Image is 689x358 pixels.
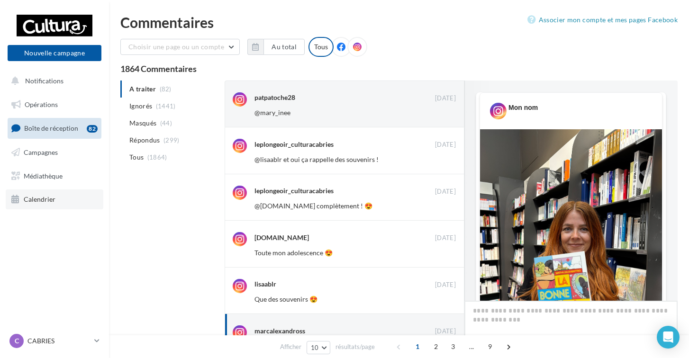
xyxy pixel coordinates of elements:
span: @[DOMAIN_NAME] complètement ! 😍 [254,202,372,210]
div: lisaablr [254,279,276,289]
span: Masqués [129,118,156,128]
a: Opérations [6,95,103,115]
span: Que des souvenirs 😍 [254,295,317,303]
button: Choisir une page ou un compte [120,39,240,55]
span: C [15,336,19,346]
span: [DATE] [435,234,456,242]
div: leplongeoir_culturacabries [254,186,334,196]
a: Associer mon compte et mes pages Facebook [527,14,678,26]
a: Médiathèque [6,166,103,186]
span: (44) [160,119,172,127]
span: [DATE] [435,281,456,289]
span: Opérations [25,100,58,108]
div: Commentaires [120,15,678,29]
button: Au total [247,39,305,55]
span: Répondus [129,135,160,145]
span: (299) [163,136,180,144]
span: Notifications [25,77,63,85]
a: Boîte de réception82 [6,118,103,138]
span: (1441) [156,102,176,110]
span: Toute mon adolescence 😍 [254,249,333,257]
span: Médiathèque [24,171,63,179]
span: Campagnes [24,148,58,156]
a: C CABRIES [8,332,101,350]
span: @lisaablr et oui ça rappelle des souvenirs ! [254,155,379,163]
button: Au total [263,39,305,55]
span: [DATE] [435,327,456,336]
div: 1864 Commentaires [120,64,678,73]
div: marcalexandross [254,326,305,336]
button: Notifications [6,71,100,91]
span: Boîte de réception [24,124,78,132]
div: Mon nom [508,103,538,112]
span: [DATE] [435,141,456,149]
span: résultats/page [335,342,375,351]
span: (1864) [147,153,167,161]
div: 82 [87,125,98,133]
span: Calendrier [24,195,55,203]
span: ... [464,339,479,354]
span: 10 [311,344,319,351]
a: Campagnes [6,143,103,162]
button: 10 [307,341,331,354]
div: Tous [308,37,334,57]
div: patpatoche28 [254,93,295,102]
a: Calendrier [6,189,103,209]
div: leplongeoir_culturacabries [254,140,334,149]
span: [DATE] [435,94,456,103]
span: @mary_inee [254,108,290,116]
span: Afficher [280,342,301,351]
div: [DOMAIN_NAME] [254,233,309,242]
span: 2 [428,339,444,354]
span: [DATE] [435,188,456,196]
span: 3 [445,339,461,354]
span: Tous [129,152,144,162]
div: Open Intercom Messenger [657,326,680,349]
span: 1 [410,339,425,354]
p: CABRIES [27,336,91,346]
span: Ignorés [129,101,152,111]
span: 9 [482,339,498,354]
span: Choisir une page ou un compte [128,43,224,51]
button: Nouvelle campagne [8,45,101,61]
